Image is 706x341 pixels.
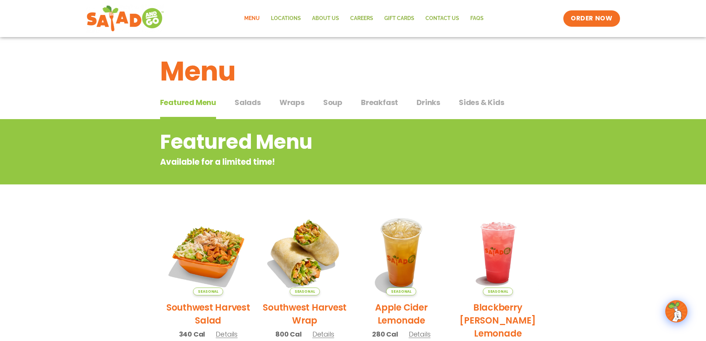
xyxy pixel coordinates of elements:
[323,97,342,108] span: Soup
[359,210,444,295] img: Product photo for Apple Cider Lemonade
[193,288,223,295] span: Seasonal
[160,94,546,119] div: Tabbed content
[386,288,416,295] span: Seasonal
[160,127,487,157] h2: Featured Menu
[571,14,612,23] span: ORDER NOW
[379,10,420,27] a: GIFT CARDS
[275,329,302,339] span: 800 Cal
[265,10,306,27] a: Locations
[345,10,379,27] a: Careers
[166,301,251,327] h2: Southwest Harvest Salad
[86,4,165,33] img: new-SAG-logo-768×292
[465,10,489,27] a: FAQs
[262,210,348,295] img: Product photo for Southwest Harvest Wrap
[455,210,541,295] img: Product photo for Blackberry Bramble Lemonade
[359,301,444,327] h2: Apple Cider Lemonade
[409,329,431,339] span: Details
[239,10,489,27] nav: Menu
[372,329,398,339] span: 280 Cal
[160,97,216,108] span: Featured Menu
[306,10,345,27] a: About Us
[420,10,465,27] a: Contact Us
[483,288,513,295] span: Seasonal
[312,329,334,339] span: Details
[235,97,261,108] span: Salads
[279,97,305,108] span: Wraps
[160,156,487,168] p: Available for a limited time!
[417,97,440,108] span: Drinks
[262,301,348,327] h2: Southwest Harvest Wrap
[666,301,687,322] img: wpChatIcon
[166,210,251,295] img: Product photo for Southwest Harvest Salad
[216,329,238,339] span: Details
[239,10,265,27] a: Menu
[459,97,504,108] span: Sides & Kids
[361,97,398,108] span: Breakfast
[160,51,546,91] h1: Menu
[563,10,620,27] a: ORDER NOW
[455,301,541,340] h2: Blackberry [PERSON_NAME] Lemonade
[290,288,320,295] span: Seasonal
[179,329,205,339] span: 340 Cal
